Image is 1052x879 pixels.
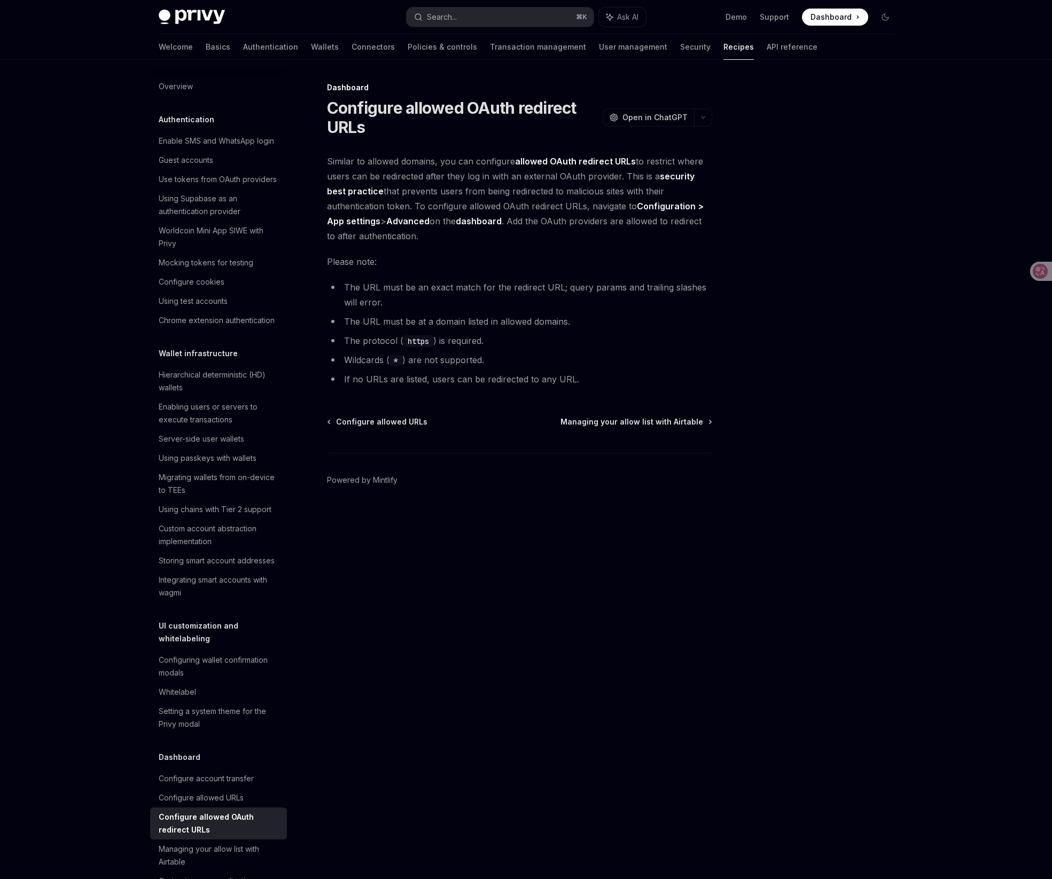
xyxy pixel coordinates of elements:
[726,12,747,22] a: Demo
[159,471,280,497] div: Migrating wallets from on-device to TEEs
[150,449,287,468] a: Using passkeys with wallets
[576,13,587,21] span: ⌘ K
[159,503,271,516] div: Using chains with Tier 2 support
[159,80,193,93] div: Overview
[150,807,287,839] a: Configure allowed OAuth redirect URLs
[159,314,275,327] div: Chrome extension authentication
[159,843,280,868] div: Managing your allow list with Airtable
[150,189,287,221] a: Using Supabase as an authentication provider
[159,522,280,548] div: Custom account abstraction implementation
[159,686,196,699] div: Whitelabel
[150,221,287,253] a: Worldcoin Mini App SIWE with Privy
[159,811,280,836] div: Configure allowed OAuth redirect URLs
[515,156,636,167] strong: allowed OAuth redirect URLs
[327,254,712,269] span: Please note:
[456,216,502,227] a: dashboard
[150,839,287,872] a: Managing your allow list with Airtable
[159,554,275,567] div: Storing smart account addresses
[159,34,193,60] a: Welcome
[159,276,224,288] div: Configure cookies
[877,9,894,26] button: Toggle dark mode
[403,335,433,347] code: https
[327,372,712,387] li: If no URLs are listed, users can be redirected to any URL.
[723,34,754,60] a: Recipes
[150,551,287,570] a: Storing smart account addresses
[159,619,287,645] h5: UI customization and whitelabeling
[386,216,430,226] strong: Advanced
[150,429,287,449] a: Server-side user wallets
[327,82,712,93] div: Dashboard
[150,272,287,292] a: Configure cookies
[150,292,287,311] a: Using test accounts
[150,131,287,151] a: Enable SMS and WhatsApp login
[327,280,712,310] li: The URL must be an exact match for the redirect URL; query params and trailing slashes will error.
[408,34,477,60] a: Policies & controls
[159,452,256,465] div: Using passkeys with wallets
[150,570,287,602] a: Integrating smart accounts with wagmi
[622,112,688,123] span: Open in ChatGPT
[159,224,280,250] div: Worldcoin Mini App SIWE with Privy
[159,654,280,679] div: Configuring wallet confirmation modals
[336,417,427,427] span: Configure allowed URLs
[159,705,280,731] div: Setting a system theme for the Privy modal
[159,791,244,804] div: Configure allowed URLs
[560,417,703,427] span: Managing your allow list with Airtable
[159,173,277,186] div: Use tokens from OAuth providers
[159,751,200,764] h5: Dashboard
[159,10,225,25] img: dark logo
[811,12,852,22] span: Dashboard
[159,154,213,167] div: Guest accounts
[159,347,238,360] h5: Wallet infrastructure
[150,397,287,429] a: Enabling users or servers to execute transactions
[680,34,711,60] a: Security
[150,151,287,170] a: Guest accounts
[150,682,287,702] a: Whitelabel
[159,433,244,445] div: Server-side user wallets
[767,34,817,60] a: API reference
[159,574,280,599] div: Integrating smart accounts with wagmi
[352,34,395,60] a: Connectors
[327,314,712,329] li: The URL must be at a domain listed in allowed domains.
[206,34,230,60] a: Basics
[150,769,287,788] a: Configure account transfer
[150,650,287,682] a: Configuring wallet confirmation modals
[150,519,287,551] a: Custom account abstraction implementation
[327,352,712,367] li: Wildcards ( ) are not supported.
[159,401,280,426] div: Enabling users or servers to execute transactions
[159,192,280,218] div: Using Supabase as an authentication provider
[327,475,398,485] a: Powered by Mintlify
[760,12,789,22] a: Support
[407,7,594,27] button: Search...⌘K
[311,34,339,60] a: Wallets
[327,333,712,348] li: The protocol ( ) is required.
[150,468,287,500] a: Migrating wallets from on-device to TEEs
[150,253,287,272] a: Mocking tokens for testing
[159,256,253,269] div: Mocking tokens for testing
[150,365,287,397] a: Hierarchical deterministic (HD) wallets
[802,9,868,26] a: Dashboard
[150,77,287,96] a: Overview
[159,772,254,785] div: Configure account transfer
[150,500,287,519] a: Using chains with Tier 2 support
[159,113,214,126] h5: Authentication
[599,34,667,60] a: User management
[150,788,287,807] a: Configure allowed URLs
[327,98,598,137] h1: Configure allowed OAuth redirect URLs
[159,295,228,308] div: Using test accounts
[159,135,274,147] div: Enable SMS and WhatsApp login
[150,702,287,734] a: Setting a system theme for the Privy modal
[150,170,287,189] a: Use tokens from OAuth providers
[617,12,638,22] span: Ask AI
[327,171,695,197] strong: security best practice
[327,154,712,244] span: Similar to allowed domains, you can configure to restrict where users can be redirected after the...
[560,417,711,427] a: Managing your allow list with Airtable
[599,7,646,27] button: Ask AI
[243,34,298,60] a: Authentication
[150,311,287,330] a: Chrome extension authentication
[490,34,586,60] a: Transaction management
[159,368,280,394] div: Hierarchical deterministic (HD) wallets
[427,11,457,23] div: Search...
[328,417,427,427] a: Configure allowed URLs
[603,108,694,127] button: Open in ChatGPT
